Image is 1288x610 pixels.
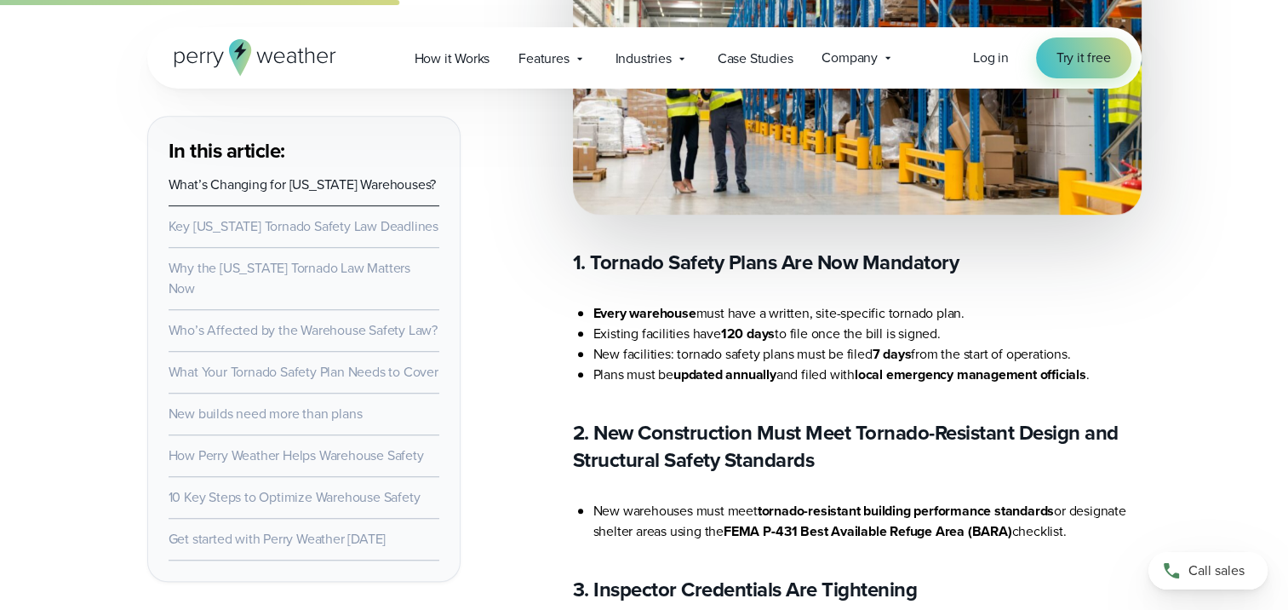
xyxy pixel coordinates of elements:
a: Log in [973,48,1009,68]
a: New builds need more than plans [169,404,363,423]
li: New facilities: tornado safety plans must be filed from the start of operations. [593,344,1142,365]
span: Call sales [1188,561,1245,581]
li: Existing facilities have to file once the bill is signed. [593,324,1142,344]
a: How Perry Weather Helps Warehouse Safety [169,446,424,465]
h3: 3. Inspector Credentials Are Tightening [573,576,1142,603]
a: Who’s Affected by the Warehouse Safety Law? [169,320,438,340]
span: Industries [615,49,672,69]
a: Call sales [1148,552,1268,590]
strong: FEMA P‑431 Best Available Refuge Area (BARA) [724,521,1012,541]
a: What Your Tornado Safety Plan Needs to Cover [169,362,438,382]
h3: 1. Tornado Safety Plans Are Now Mandatory [573,249,1142,276]
strong: updated annually [673,365,776,384]
a: What’s Changing for [US_STATE] Warehouses? [169,175,437,194]
a: Key [US_STATE] Tornado Safety Law Deadlines [169,216,438,236]
span: Features [518,49,569,69]
span: Try it free [1056,48,1111,68]
li: Plans must be and filed with . [593,365,1142,385]
strong: Every warehouse [593,303,696,323]
span: Case Studies [718,49,793,69]
a: 10 Key Steps to Optimize Warehouse Safety [169,487,421,507]
a: How it Works [400,41,505,76]
span: Company [821,48,878,68]
h3: In this article: [169,137,439,164]
strong: 7 days [873,344,912,364]
a: Case Studies [703,41,808,76]
span: How it Works [415,49,490,69]
li: must have a written, site-specific tornado plan. [593,303,1142,324]
strong: 120 days [721,324,775,343]
a: Try it free [1036,37,1131,78]
strong: local emergency management officials [855,365,1086,384]
strong: tornado-resistant building performance standards [758,501,1054,521]
h3: 2. New Construction Must Meet Tornado-Resistant Design and Structural Safety Standards [573,419,1142,474]
a: Why the [US_STATE] Tornado Law Matters Now [169,258,410,298]
a: Get started with Perry Weather [DATE] [169,529,386,549]
span: Log in [973,48,1009,67]
li: New warehouses must meet or designate shelter areas using the checklist. [593,501,1142,542]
